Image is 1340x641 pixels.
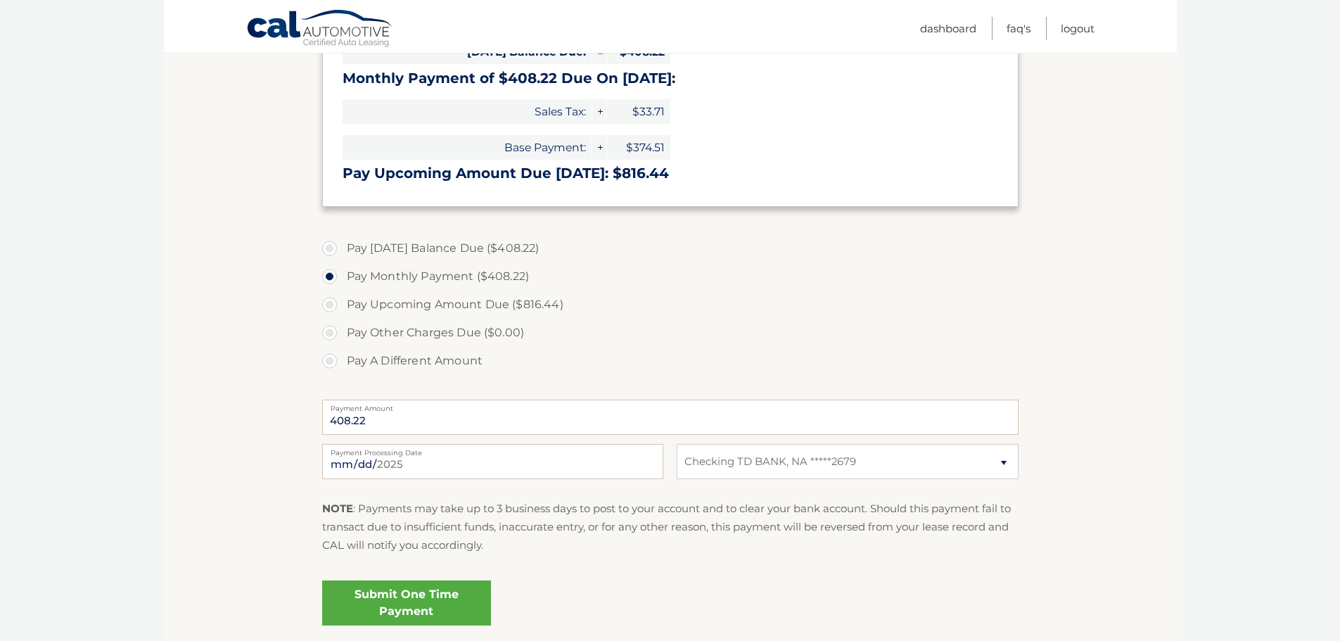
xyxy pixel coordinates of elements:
a: Logout [1061,17,1095,40]
span: + [592,99,606,124]
a: Cal Automotive [246,9,394,50]
h3: Pay Upcoming Amount Due [DATE]: $816.44 [343,165,998,182]
a: FAQ's [1007,17,1030,40]
span: Base Payment: [343,135,592,160]
label: Pay Other Charges Due ($0.00) [322,319,1019,347]
input: Payment Amount [322,400,1019,435]
label: Pay [DATE] Balance Due ($408.22) [322,234,1019,262]
label: Pay A Different Amount [322,347,1019,375]
label: Payment Amount [322,400,1019,411]
span: $374.51 [607,135,670,160]
label: Pay Upcoming Amount Due ($816.44) [322,291,1019,319]
span: Sales Tax: [343,99,592,124]
label: Payment Processing Date [322,444,663,455]
span: + [592,135,606,160]
p: : Payments may take up to 3 business days to post to your account and to clear your bank account.... [322,500,1019,555]
a: Dashboard [920,17,976,40]
label: Pay Monthly Payment ($408.22) [322,262,1019,291]
span: $33.71 [607,99,670,124]
input: Payment Date [322,444,663,479]
strong: NOTE [322,502,353,515]
h3: Monthly Payment of $408.22 Due On [DATE]: [343,70,998,87]
a: Submit One Time Payment [322,580,491,626]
